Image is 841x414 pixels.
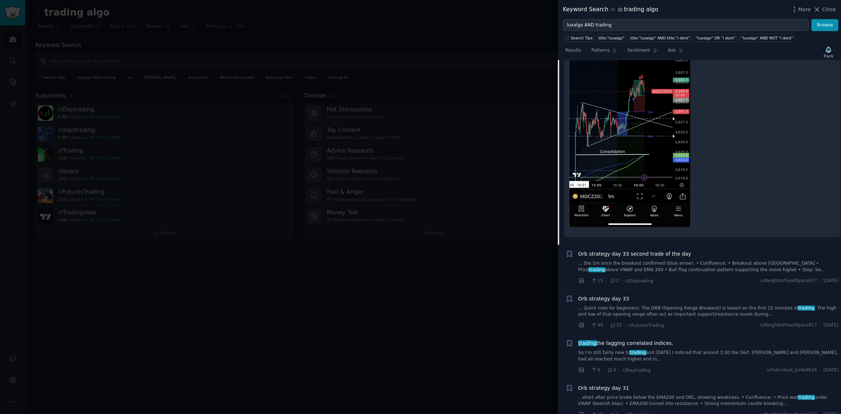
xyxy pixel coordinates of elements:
span: trading [798,306,815,311]
span: · [606,277,607,285]
span: Patterns [591,47,609,54]
span: · [587,366,588,374]
a: Orb strategy day 31 [578,384,629,392]
span: Search Tips [571,35,593,40]
span: u/Individual_Junket626 [767,367,817,374]
div: title:"luxalgo" [599,35,625,40]
a: So I'm still fairly new totradingand [DATE] I noticed that around 3:30 the S&P, [PERSON_NAME] and... [578,350,839,362]
div: Track [824,54,833,59]
span: trading [798,395,815,400]
span: trading [588,267,606,272]
a: ... the 1m once the breakout confirmed (blue arrow). • Confluence: • Breakout above [GEOGRAPHIC_D... [578,260,839,273]
div: "luxalgo" AND NOT "i dont" [741,35,793,40]
span: the lagging correlated indices. [578,340,673,347]
a: tradingthe lagging correlated indices. [578,340,673,347]
div: title:"luxalgo" AND title:"i dont" [630,35,690,40]
a: ... Quick note for beginners: The ORB (Opening Range Breakout) is based on the first 15 minutes o... [578,305,839,318]
button: More [791,6,811,13]
span: · [603,366,604,374]
span: 6 [591,367,600,374]
span: [DATE] [824,278,838,284]
a: Orb strategy day 33 [578,295,629,303]
a: Results [563,45,584,60]
a: Sentiment [625,45,660,60]
span: Ask [668,47,676,54]
span: Sentiment [627,47,650,54]
a: "luxalgo" OR "i dont" [694,34,737,42]
span: r/Daytrading [626,278,654,283]
a: "luxalgo" AND NOT "i dont" [740,34,795,42]
span: 15 [591,278,603,284]
span: 40 [591,322,603,329]
button: Track [821,44,836,60]
a: title:"luxalgo" [597,34,626,42]
div: "luxalgo" OR "i dont" [696,35,736,40]
a: ...short after price broke below the EMA200 and ORL, showing weakness. • Confluence: • Price wast... [578,394,839,407]
span: More [798,6,811,13]
a: Orb strategy day 33 second trade of the day [578,250,691,258]
span: 3 [607,367,616,374]
a: Ask [665,45,686,60]
span: · [619,366,620,374]
button: Close [813,6,836,13]
span: · [621,277,623,285]
span: · [624,321,626,329]
span: Results [565,47,581,54]
span: trading [629,350,647,355]
span: r/FuturesTrading [629,323,665,328]
span: r/Daytrading [623,368,651,373]
span: · [820,278,821,284]
span: · [587,277,588,285]
input: Try a keyword related to your business [563,19,809,31]
span: Close [822,6,836,13]
span: · [606,321,607,329]
span: 33 [610,322,622,329]
button: Browse [811,19,838,31]
span: 2 [610,278,619,284]
span: in [611,7,615,13]
span: · [587,321,588,329]
span: · [820,322,821,329]
span: u/NeighborhoodSpare917 [760,278,817,284]
span: u/NeighborhoodSpare917 [760,322,817,329]
button: Search Tips [563,34,594,42]
a: Patterns [589,45,620,60]
span: · [820,367,821,374]
span: [DATE] [824,322,838,329]
div: Keyword Search trading algo [563,5,658,14]
span: trading [578,340,597,346]
span: [DATE] [824,367,838,374]
a: title:"luxalgo" AND title:"i dont" [629,34,692,42]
